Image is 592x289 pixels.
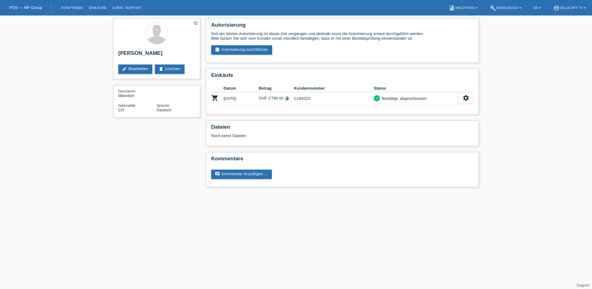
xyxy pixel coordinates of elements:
span: Sprache [157,104,169,107]
div: Bestätigt, abgeschlossen [380,95,427,102]
a: Einkäufe [86,6,109,10]
i: POSP00027598 [211,94,219,102]
i: assignment_turned_in [215,47,220,52]
i: Fixe Raten (24 Raten) [285,96,289,101]
a: star_border [193,20,198,27]
a: DE ▾ [530,6,544,10]
i: book [449,5,455,11]
h2: Einkäufe [211,72,474,82]
div: Männlich [118,89,157,98]
td: CHF 1'790.00 [259,92,294,105]
i: build [490,5,496,11]
i: star_border [193,20,198,26]
h2: Dateien [211,124,474,133]
td: [DATE] [224,92,259,105]
i: comment [215,171,220,176]
a: buildWerkzeuge ▾ [487,6,524,10]
h2: [PERSON_NAME] [118,50,195,60]
a: deleteLöschen [155,64,185,74]
span: Geschlecht [118,89,135,93]
a: Kund*innen [58,6,86,10]
td: C164323 [294,92,374,105]
a: commentKommentar hinzufügen ... [211,170,272,179]
i: edit [122,66,127,71]
a: assignment_turned_inAutorisierung durchführen [211,45,272,55]
th: Kundennummer [294,85,374,92]
div: Noch keine Dateien [211,133,400,138]
th: Datum [224,85,259,92]
a: editBearbeiten [118,64,152,74]
span: Deutsch [157,108,172,112]
i: settings [463,95,469,101]
h2: Kommentare [211,156,474,165]
a: bookAnleitung ▾ [446,6,481,10]
a: POS — MF Group [9,5,42,10]
a: E-Mail Support [110,6,145,10]
a: account_circleVeloLoft TV ▾ [550,6,589,10]
a: Support [577,283,590,287]
h2: Autorisierung [211,22,474,31]
th: Betrag [259,85,294,92]
i: account_circle [553,5,559,11]
th: Status [374,85,458,92]
span: Schweiz [118,108,124,112]
i: delete [159,66,163,71]
i: check [375,96,379,100]
div: Seit der letzten Autorisierung ist etwas Zeit vergangen und deshalb muss die Autorisierung erneut... [211,31,474,41]
span: Nationalität [118,104,135,107]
